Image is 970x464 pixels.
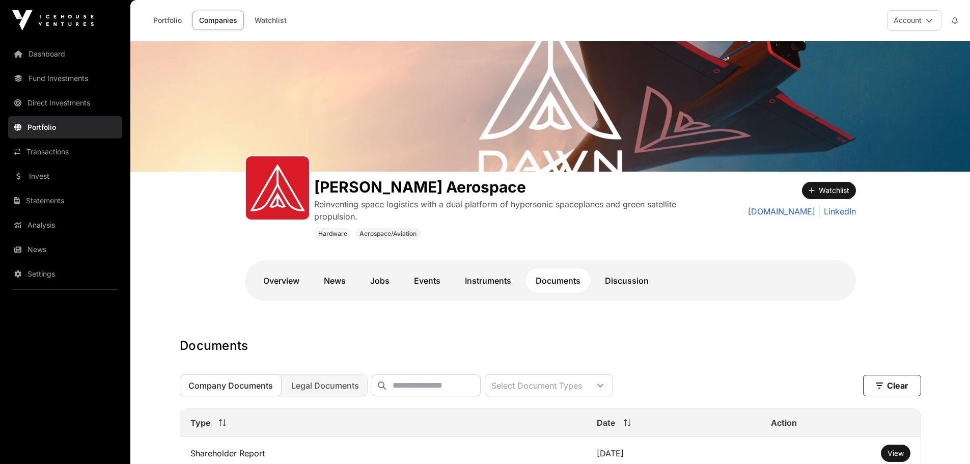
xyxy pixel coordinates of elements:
[888,448,904,458] a: View
[130,41,970,172] img: Dawn Aerospace
[455,268,521,293] a: Instruments
[360,268,400,293] a: Jobs
[188,380,273,391] span: Company Documents
[8,214,122,236] a: Analysis
[359,230,417,238] span: Aerospace/Aviation
[192,11,244,30] a: Companies
[881,445,910,462] button: View
[8,67,122,90] a: Fund Investments
[314,198,703,223] p: Reinventing space logistics with a dual platform of hypersonic spaceplanes and green satellite pr...
[748,205,815,217] a: [DOMAIN_NAME]
[147,11,188,30] a: Portfolio
[919,415,970,464] iframe: Chat Widget
[253,268,848,293] nav: Tabs
[8,189,122,212] a: Statements
[863,375,921,396] button: Clear
[314,268,356,293] a: News
[318,230,347,238] span: Hardware
[253,268,310,293] a: Overview
[180,338,921,354] h1: Documents
[887,10,941,31] button: Account
[404,268,451,293] a: Events
[595,268,659,293] a: Discussion
[8,116,122,139] a: Portfolio
[485,375,588,396] div: Select Document Types
[888,449,904,457] span: View
[8,141,122,163] a: Transactions
[8,165,122,187] a: Invest
[802,182,856,199] button: Watchlist
[12,10,94,31] img: Icehouse Ventures Logo
[248,11,293,30] a: Watchlist
[283,374,368,396] button: Legal Documents
[771,417,797,429] span: Action
[8,263,122,285] a: Settings
[8,238,122,261] a: News
[250,160,305,215] img: Dawn-Icon.svg
[8,92,122,114] a: Direct Investments
[314,178,703,196] h1: [PERSON_NAME] Aerospace
[190,417,211,429] span: Type
[291,380,359,391] span: Legal Documents
[597,417,616,429] span: Date
[8,43,122,65] a: Dashboard
[525,268,591,293] a: Documents
[819,205,856,217] a: LinkedIn
[180,374,282,396] button: Company Documents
